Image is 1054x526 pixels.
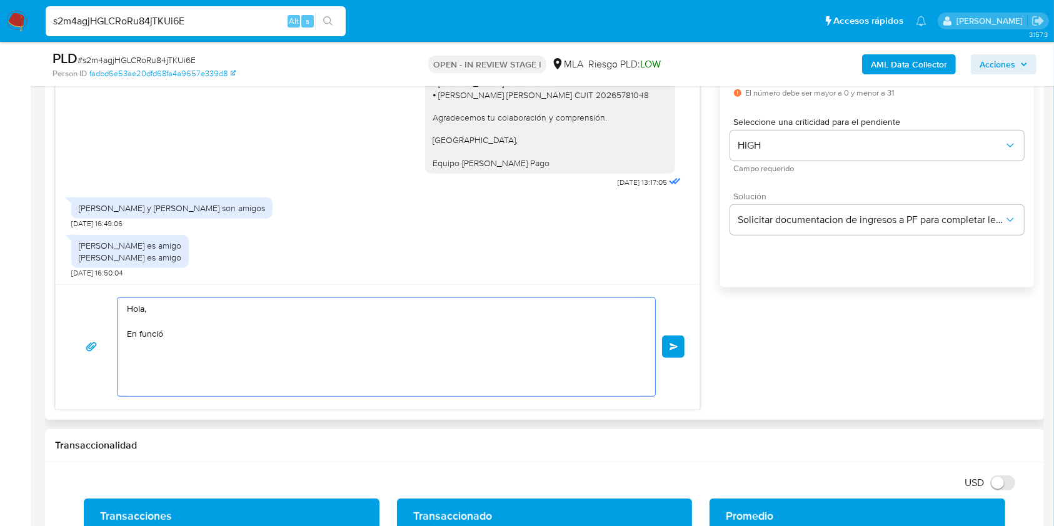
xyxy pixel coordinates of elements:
span: Campo requerido [733,166,1027,172]
p: OPEN - IN REVIEW STAGE I [428,56,546,73]
span: Solicitar documentacion de ingresos a PF para completar legajo [738,214,1004,226]
div: [PERSON_NAME] es amigo [PERSON_NAME] es amigo [79,240,181,262]
button: search-icon [315,12,341,30]
button: Solicitar documentacion de ingresos a PF para completar legajo [730,205,1024,235]
span: El número debe ser mayor a 0 y menor a 31 [745,89,894,97]
span: Seleccione una criticidad para el pendiente [733,117,1027,126]
span: Acciones [980,54,1015,74]
span: Solución [733,192,1027,201]
input: Buscar usuario o caso... [46,13,346,29]
button: HIGH [730,131,1024,161]
a: Notificaciones [916,16,926,26]
span: LOW [640,57,661,71]
span: HIGH [738,139,1004,152]
button: Enviar [662,335,685,358]
div: [PERSON_NAME] y [PERSON_NAME] son amigos [79,202,265,214]
span: Riesgo PLD: [588,57,661,71]
span: Alt [289,15,299,27]
button: AML Data Collector [862,54,956,74]
h1: Transaccionalidad [55,439,1034,452]
textarea: Hola, En funció [127,298,640,396]
b: Person ID [53,68,87,79]
button: Acciones [971,54,1036,74]
span: Accesos rápidos [833,14,903,27]
b: PLD [53,48,78,68]
span: [DATE] 16:49:06 [71,219,123,229]
span: 3.157.3 [1029,29,1048,39]
span: [DATE] 13:17:05 [618,177,667,187]
span: s [306,15,309,27]
div: MLA [551,57,583,71]
a: fadbd6e53ae20dfd68fa4a9657e339d8 [89,68,236,79]
p: julieta.rodriguez@mercadolibre.com [956,15,1027,27]
b: AML Data Collector [871,54,947,74]
span: [DATE] 16:50:04 [71,268,123,278]
span: # s2m4agjHGLCRoRu84jTKUi6E [78,54,196,66]
span: Enviar [670,343,678,350]
a: Salir [1031,14,1045,27]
